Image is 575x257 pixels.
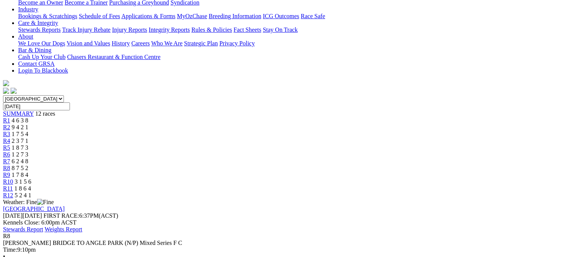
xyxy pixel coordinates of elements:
[12,158,28,164] span: 6 2 4 8
[3,219,572,226] div: Kennels Close: 6:00pm ACST
[14,185,31,192] span: 1 8 6 4
[112,26,147,33] a: Injury Reports
[12,144,28,151] span: 1 8 7 3
[18,54,572,60] div: Bar & Dining
[177,13,207,19] a: MyOzChase
[3,212,42,219] span: [DATE]
[3,185,13,192] a: R11
[3,240,572,246] div: [PERSON_NAME] BRIDGE TO ANGLE PARK (N/P) Mixed Series F C
[18,26,572,33] div: Care & Integrity
[149,26,190,33] a: Integrity Reports
[3,102,70,110] input: Select date
[263,26,298,33] a: Stay On Track
[37,199,54,206] img: Fine
[12,131,28,137] span: 1 7 5 4
[18,40,65,46] a: We Love Our Dogs
[18,54,65,60] a: Cash Up Your Club
[3,206,65,212] a: [GEOGRAPHIC_DATA]
[151,40,183,46] a: Who We Are
[3,246,17,253] span: Time:
[3,165,10,171] a: R8
[3,117,10,124] a: R1
[3,192,13,198] a: R12
[15,192,31,198] span: 5 2 4 1
[18,26,60,33] a: Stewards Reports
[301,13,325,19] a: Race Safe
[3,158,10,164] a: R7
[18,33,33,40] a: About
[18,6,38,12] a: Industry
[234,26,261,33] a: Fact Sheets
[3,233,10,239] span: R8
[112,40,130,46] a: History
[131,40,150,46] a: Careers
[45,226,82,232] a: Weights Report
[43,212,118,219] span: 6:37PM(ACST)
[35,110,55,117] span: 12 races
[121,13,175,19] a: Applications & Forms
[3,138,10,144] a: R4
[3,172,10,178] a: R9
[18,67,68,74] a: Login To Blackbook
[3,80,9,86] img: logo-grsa-white.png
[43,212,79,219] span: FIRST RACE:
[209,13,261,19] a: Breeding Information
[219,40,255,46] a: Privacy Policy
[79,13,120,19] a: Schedule of Fees
[12,117,28,124] span: 4 6 3 8
[11,88,17,94] img: twitter.svg
[62,26,110,33] a: Track Injury Rebate
[3,246,572,253] div: 9:10pm
[67,40,110,46] a: Vision and Values
[18,47,51,53] a: Bar & Dining
[12,151,28,158] span: 1 2 7 3
[15,178,31,185] span: 3 1 5 6
[12,124,28,130] span: 9 4 2 1
[18,13,572,20] div: Industry
[12,138,28,144] span: 2 3 7 1
[18,40,572,47] div: About
[3,199,54,205] span: Weather: Fine
[3,144,10,151] a: R5
[3,226,43,232] a: Stewards Report
[3,88,9,94] img: facebook.svg
[3,151,10,158] a: R6
[18,20,58,26] a: Care & Integrity
[3,212,23,219] span: [DATE]
[184,40,218,46] a: Strategic Plan
[3,110,34,117] a: SUMMARY
[263,13,299,19] a: ICG Outcomes
[3,124,10,130] a: R2
[12,165,28,171] span: 8 7 5 2
[18,13,77,19] a: Bookings & Scratchings
[191,26,232,33] a: Rules & Policies
[12,172,28,178] span: 1 7 8 4
[3,131,10,137] a: R3
[18,60,54,67] a: Contact GRSA
[67,54,160,60] a: Chasers Restaurant & Function Centre
[3,178,13,185] a: R10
